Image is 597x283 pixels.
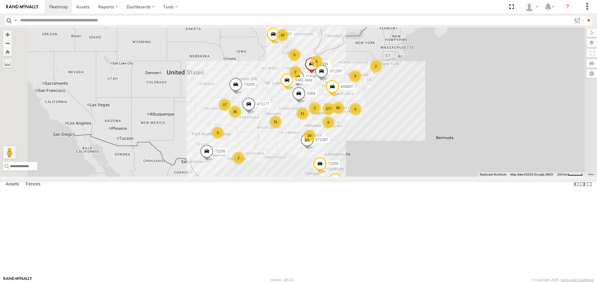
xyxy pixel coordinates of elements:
[322,116,335,129] div: 6
[288,49,301,61] div: 5
[3,277,32,283] a: Visit our Website
[306,75,316,79] span: T1816
[3,48,12,56] button: Zoom Home
[555,172,585,177] button: Map Scale: 200 km per 44 pixels
[586,180,592,189] label: Hide Summary Table
[310,55,323,68] div: 5
[295,78,312,83] span: 5381-Sold
[315,138,328,142] span: 37139T
[349,103,362,115] div: 6
[289,66,302,78] div: 2
[244,83,254,87] span: T3209
[340,85,353,89] span: 40080T
[3,30,12,39] button: Zoom in
[3,146,16,159] button: Drag Pegman onto the map to open Street View
[3,59,12,68] label: Measure
[572,16,585,25] label: Search Filter Options
[13,16,18,25] label: Search Query
[307,91,315,96] span: 5364
[269,116,282,128] div: 31
[6,5,39,9] img: rand-logo.svg
[320,62,328,66] span: 5306
[328,162,339,166] span: T3205
[588,173,594,176] a: Terms
[510,173,553,176] span: Map data ©2025 Google, INEGI
[480,172,507,177] button: Keyboard shortcuts
[281,32,292,37] span: T3207
[257,102,270,106] span: 47117T
[2,180,22,189] label: Assets
[532,278,594,282] div: © Copyright 2025 -
[573,180,580,189] label: Dock Summary Table to the Left
[229,106,241,118] div: 35
[232,152,245,164] div: 2
[296,107,309,120] div: 11
[562,2,572,12] i: ?
[557,173,568,176] span: 200 km
[276,29,289,41] div: 10
[586,69,597,78] label: Map Settings
[303,130,316,142] div: 34
[270,278,294,282] div: Version: 305.03
[322,103,335,115] div: 377
[308,102,321,114] div: 2
[580,180,586,189] label: Dock Summary Table to the Right
[349,70,361,82] div: 3
[330,69,342,73] span: 37129T
[561,278,594,282] a: Terms and Conditions
[215,149,225,154] span: T3206
[332,102,344,114] div: 80
[370,60,382,72] div: 2
[211,126,224,139] div: 3
[23,180,44,189] label: Fences
[3,39,12,48] button: Zoom out
[522,2,540,11] div: Dwight Wallace
[219,98,231,111] div: 17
